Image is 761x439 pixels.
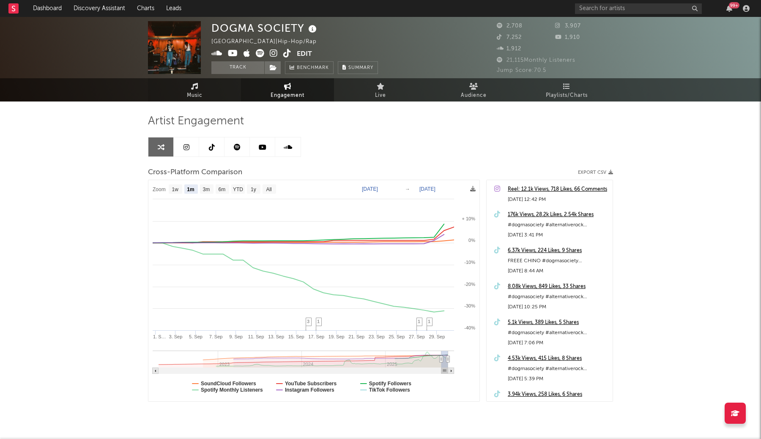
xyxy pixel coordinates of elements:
[546,91,588,101] span: Playlists/Charts
[285,381,337,387] text: YouTube Subscribers
[271,91,304,101] span: Engagement
[389,334,405,339] text: 25. Sep
[508,400,608,410] div: #indierock #dogmasociety #freechino #alternativerock
[508,256,608,266] div: FREEE CHINO #dogmasociety #alternativerock #freechino #indierock #punkrock
[233,187,243,192] text: YTD
[211,21,319,35] div: DOGMA SOCIETY
[508,390,608,400] a: 3.94k Views, 258 Likes, 6 Shares
[338,61,378,74] button: Summary
[468,238,475,243] text: 0%
[726,5,732,12] button: 99+
[508,282,608,292] a: 8.08k Views, 849 Likes, 33 Shares
[461,91,487,101] span: Audience
[508,328,608,338] div: #dogmasociety #alternativerock #freechino #indierock
[508,266,608,276] div: [DATE] 8:44 AM
[172,187,179,192] text: 1w
[508,246,608,256] a: 6.37k Views, 224 Likes, 9 Shares
[555,23,581,29] span: 3,907
[375,91,386,101] span: Live
[334,78,427,102] a: Live
[464,282,475,287] text: -20%
[427,78,520,102] a: Audience
[508,318,608,328] a: 5.1k Views, 389 Likes, 5 Shares
[405,186,410,192] text: →
[369,334,385,339] text: 23. Sep
[297,63,329,73] span: Benchmark
[508,354,608,364] a: 4.53k Views, 415 Likes, 8 Shares
[497,58,575,63] span: 21,115 Monthly Listeners
[419,186,435,192] text: [DATE]
[285,61,334,74] a: Benchmark
[508,338,608,348] div: [DATE] 7:06 PM
[189,334,203,339] text: 5. Sep
[241,78,334,102] a: Engagement
[508,220,608,230] div: #dogmasociety #alternativerock #freechino #indierock
[520,78,613,102] a: Playlists/Charts
[508,364,608,374] div: #dogmasociety #alternativerock #freechino #indierock
[428,319,430,324] span: 1
[729,2,739,8] div: 99 +
[285,387,334,393] text: Instagram Followers
[268,334,284,339] text: 13. Sep
[497,68,546,73] span: Jump Score: 70.5
[464,325,475,330] text: -40%
[369,387,410,393] text: TikTok Followers
[148,167,242,178] span: Cross-Platform Comparison
[369,381,411,387] text: Spotify Followers
[409,334,425,339] text: 27. Sep
[229,334,243,339] text: 9. Sep
[148,116,244,126] span: Artist Engagement
[348,66,373,70] span: Summary
[307,319,309,324] span: 3
[211,37,326,47] div: [GEOGRAPHIC_DATA] | Hip-Hop/Rap
[508,302,608,312] div: [DATE] 10:25 PM
[508,230,608,240] div: [DATE] 3:41 PM
[187,187,194,192] text: 1m
[203,187,210,192] text: 3m
[418,319,420,324] span: 1
[429,334,445,339] text: 29. Sep
[148,78,241,102] a: Music
[209,334,223,339] text: 7. Sep
[251,187,256,192] text: 1y
[497,23,523,29] span: 2,708
[508,184,608,195] a: Reel: 12.1k Views, 718 Likes, 66 Comments
[201,387,263,393] text: Spotify Monthly Listeners
[464,260,475,265] text: -10%
[497,46,521,52] span: 1,912
[317,319,320,324] span: 1
[328,334,345,339] text: 19. Sep
[187,91,203,101] span: Music
[508,195,608,205] div: [DATE] 12:42 PM
[308,334,324,339] text: 17. Sep
[297,49,312,60] button: Edit
[462,216,476,221] text: + 10%
[508,292,608,302] div: #dogmasociety #alternativerock #freechino #indierock #postpunk
[169,334,183,339] text: 3. Sep
[348,334,364,339] text: 21. Sep
[555,35,580,40] span: 1,910
[153,334,166,339] text: 1. S…
[508,374,608,384] div: [DATE] 5:39 PM
[201,381,256,387] text: SoundCloud Followers
[575,3,702,14] input: Search for artists
[578,170,613,175] button: Export CSV
[248,334,264,339] text: 11. Sep
[211,61,264,74] button: Track
[153,187,166,192] text: Zoom
[219,187,226,192] text: 6m
[497,35,522,40] span: 7,252
[464,303,475,308] text: -30%
[508,210,608,220] a: 176k Views, 28.2k Likes, 2.54k Shares
[288,334,304,339] text: 15. Sep
[362,186,378,192] text: [DATE]
[266,187,271,192] text: All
